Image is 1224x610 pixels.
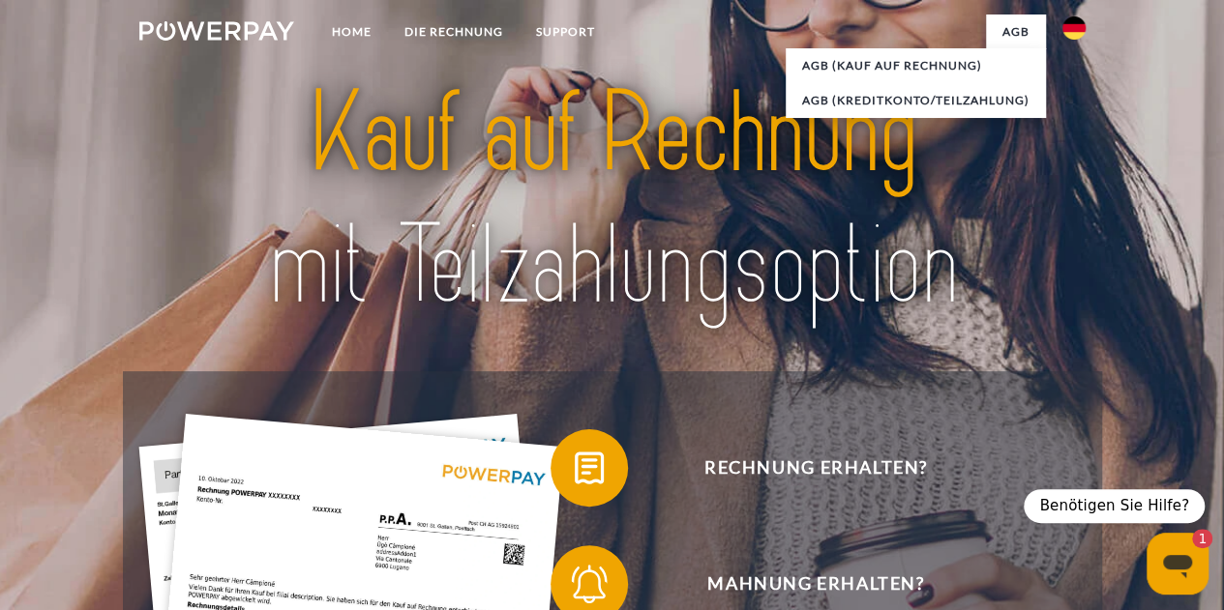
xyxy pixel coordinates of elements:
[1024,489,1205,523] div: Benötigen Sie Hilfe?
[1147,533,1209,595] iframe: Schaltfläche zum Öffnen des Messaging-Fensters, 1 ungelesene Nachricht
[579,429,1053,507] span: Rechnung erhalten?
[139,21,295,41] img: logo-powerpay-white.svg
[786,83,1046,118] a: AGB (Kreditkonto/Teilzahlung)
[1062,16,1086,40] img: de
[551,429,1054,507] button: Rechnung erhalten?
[186,61,1039,338] img: title-powerpay_de.svg
[314,15,387,49] a: Home
[1174,529,1212,548] iframe: Anzahl ungelesener Nachrichten
[565,444,613,492] img: qb_bill.svg
[387,15,519,49] a: DIE RECHNUNG
[786,48,1046,83] a: AGB (Kauf auf Rechnung)
[986,15,1046,49] a: agb
[565,560,613,608] img: qb_bell.svg
[519,15,611,49] a: SUPPORT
